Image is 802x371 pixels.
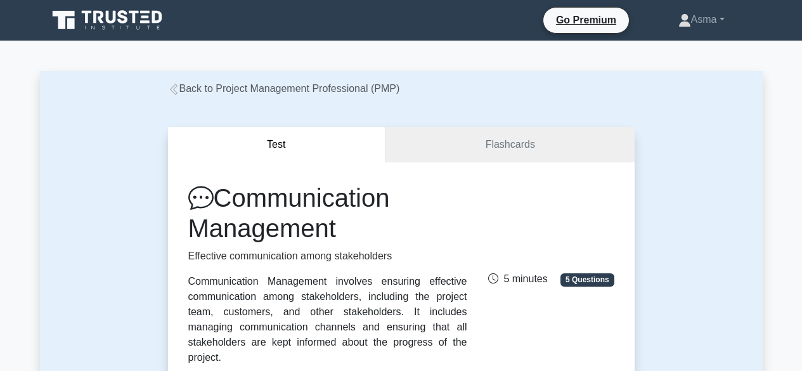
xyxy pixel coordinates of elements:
span: 5 minutes [488,273,547,284]
button: Test [168,127,386,163]
span: 5 Questions [560,273,614,286]
p: Effective communication among stakeholders [188,249,467,264]
a: Back to Project Management Professional (PMP) [168,83,400,94]
a: Asma [648,7,755,32]
h1: Communication Management [188,183,467,244]
a: Go Premium [548,12,624,28]
a: Flashcards [385,127,634,163]
div: Communication Management involves ensuring effective communication among stakeholders, including ... [188,274,467,365]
